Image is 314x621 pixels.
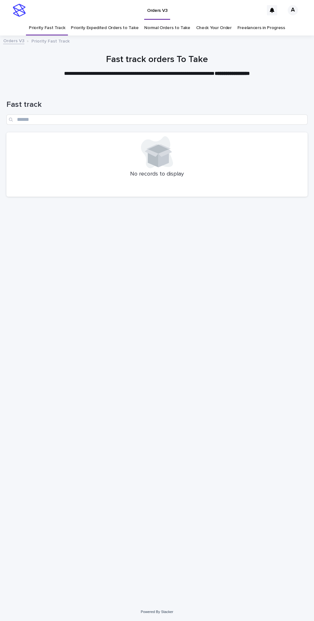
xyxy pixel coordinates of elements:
h1: Fast track [6,100,308,109]
img: stacker-logo-s-only.png [13,4,26,17]
a: Priority Expedited Orders to Take [71,20,138,35]
div: A [288,5,298,15]
a: Check Your Order [196,20,232,35]
p: No records to display [10,171,304,178]
a: Powered By Stacker [141,610,173,614]
input: Search [6,114,308,125]
a: Normal Orders to Take [144,20,190,35]
a: Priority Fast Track [29,20,65,35]
h1: Fast track orders To Take [6,54,308,65]
a: Freelancers in Progress [237,20,285,35]
a: Orders V3 [3,37,24,44]
p: Priority Fast Track [31,37,70,44]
